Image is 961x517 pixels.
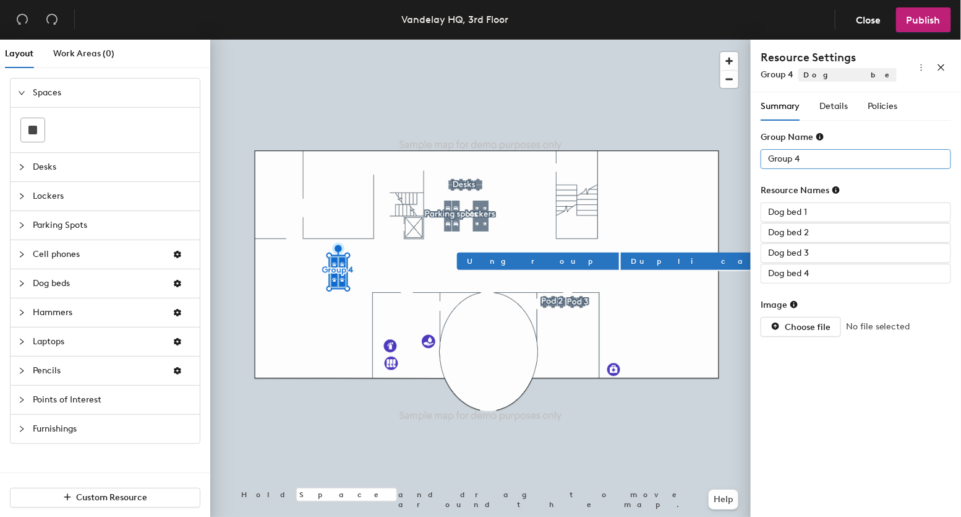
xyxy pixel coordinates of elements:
span: Cell phones [33,240,163,269]
span: collapsed [18,163,25,171]
span: expanded [18,89,25,97]
span: Summary [761,101,800,111]
div: Image [761,300,798,310]
button: Undo (⌘ + Z) [10,7,35,32]
div: Group Name [761,132,824,142]
div: Vandelay HQ, 3rd Floor [401,12,508,27]
span: collapsed [18,338,25,345]
span: Custom Resource [77,492,148,503]
span: Layout [5,48,33,59]
span: Pencils [33,357,163,385]
button: Ungroup [457,253,619,270]
span: collapsed [18,396,25,404]
span: more [917,63,926,72]
span: Spaces [33,79,192,107]
span: Hammers [33,298,163,327]
span: collapsed [18,193,25,200]
button: Publish [896,7,951,32]
span: Details [819,101,848,111]
span: No file selected [846,320,910,334]
button: Choose file [761,317,841,337]
span: collapsed [18,425,25,433]
button: Custom Resource [10,488,200,508]
span: Duplicate [631,256,808,267]
h4: Resource Settings [761,50,897,66]
span: collapsed [18,309,25,316]
span: Laptops [33,328,163,356]
input: Unknown Dog beds [761,202,951,222]
input: Unknown Dog beds [761,243,951,263]
button: Redo (⌘ + ⇧ + Z) [40,7,64,32]
button: Help [709,490,738,510]
span: close [937,63,946,72]
span: collapsed [18,280,25,287]
div: Resource Names [761,185,840,196]
span: Points of Interest [33,386,192,414]
input: Unknown Dog beds [761,149,951,169]
span: Dog beds [33,269,163,298]
span: Close [856,14,881,26]
span: Policies [868,101,898,111]
span: collapsed [18,222,25,229]
span: Desks [33,153,192,181]
span: Parking Spots [33,211,192,240]
input: Unknown Dog beds [761,223,951,243]
button: Close [845,7,891,32]
span: Choose file [785,322,831,332]
span: undo [16,13,28,25]
span: collapsed [18,367,25,375]
button: Duplicate [621,253,818,270]
span: Group 4 [761,69,793,80]
span: Publish [907,14,941,26]
span: Dog beds [798,68,953,82]
input: Unknown Dog beds [761,264,951,284]
span: Lockers [33,182,192,211]
span: Work Areas (0) [53,48,114,59]
span: collapsed [18,251,25,258]
span: Ungroup [467,256,609,267]
span: Furnishings [33,415,192,443]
